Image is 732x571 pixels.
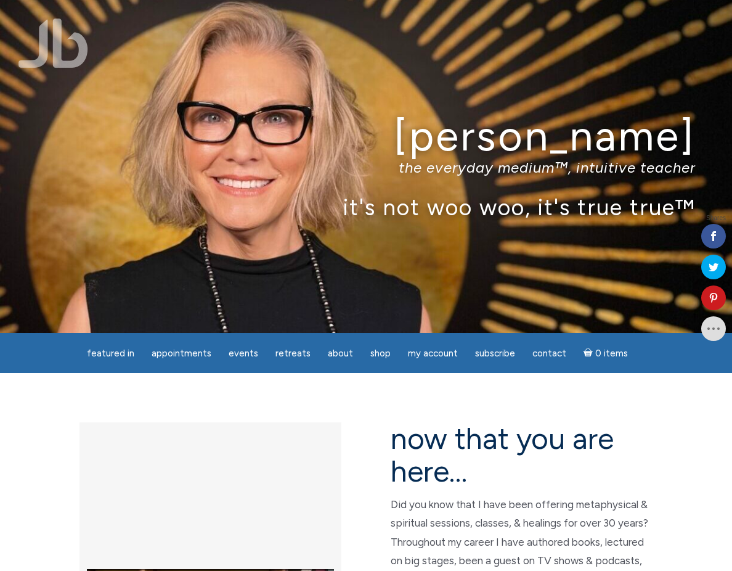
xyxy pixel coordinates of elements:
[391,422,653,488] h2: now that you are here…
[144,342,219,366] a: Appointments
[475,348,515,359] span: Subscribe
[320,342,360,366] a: About
[706,215,726,221] span: Shares
[595,349,628,358] span: 0 items
[36,158,695,176] p: the everyday medium™, intuitive teacher
[576,340,635,366] a: Cart0 items
[468,342,523,366] a: Subscribe
[275,348,311,359] span: Retreats
[328,348,353,359] span: About
[152,348,211,359] span: Appointments
[87,348,134,359] span: featured in
[363,342,398,366] a: Shop
[79,342,142,366] a: featured in
[268,342,318,366] a: Retreats
[229,348,258,359] span: Events
[401,342,465,366] a: My Account
[36,113,695,159] h1: [PERSON_NAME]
[408,348,458,359] span: My Account
[584,348,595,359] i: Cart
[370,348,391,359] span: Shop
[221,342,266,366] a: Events
[532,348,566,359] span: Contact
[36,194,695,220] p: it's not woo woo, it's true true™
[525,342,574,366] a: Contact
[18,18,88,68] img: Jamie Butler. The Everyday Medium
